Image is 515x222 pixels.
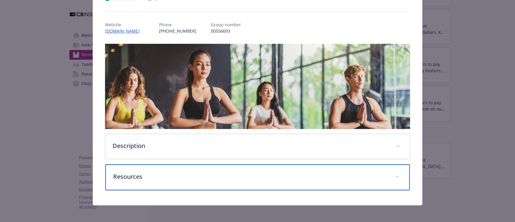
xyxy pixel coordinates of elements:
div: Resources [105,164,409,190]
p: 00556693 [211,28,241,34]
p: Resources [113,172,387,181]
p: Description [113,141,388,150]
a: [DOMAIN_NAME] [105,28,145,34]
div: Description [105,134,409,159]
img: banner [105,44,410,129]
p: Website [105,21,145,28]
p: Group number [211,21,241,28]
p: Phone [159,21,196,28]
p: [PHONE_NUMBER] [159,28,196,34]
